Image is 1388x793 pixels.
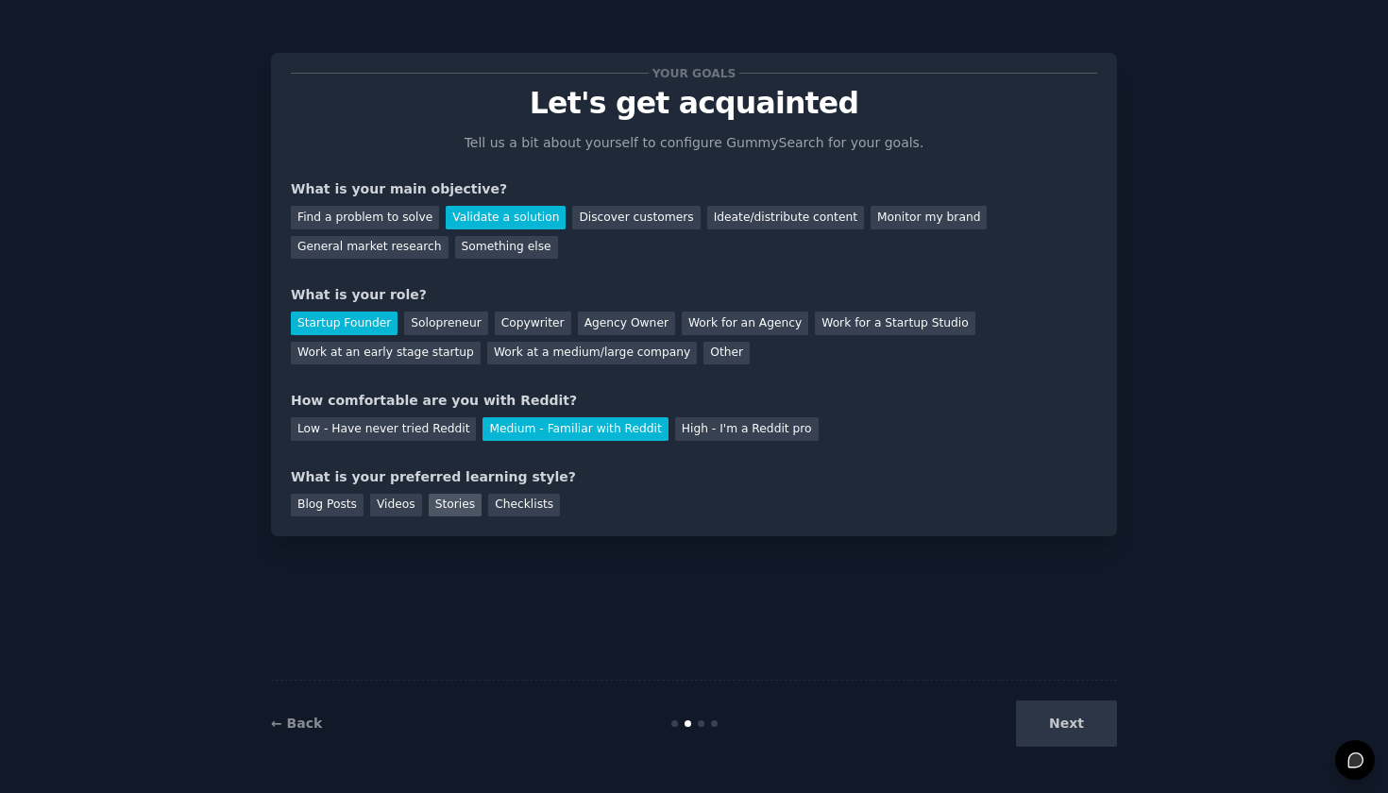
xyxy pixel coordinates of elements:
[707,206,864,229] div: Ideate/distribute content
[446,206,566,229] div: Validate a solution
[455,236,558,260] div: Something else
[871,206,987,229] div: Monitor my brand
[815,312,974,335] div: Work for a Startup Studio
[291,417,476,441] div: Low - Have never tried Reddit
[291,236,449,260] div: General market research
[682,312,808,335] div: Work for an Agency
[404,312,487,335] div: Solopreneur
[495,312,571,335] div: Copywriter
[291,312,398,335] div: Startup Founder
[578,312,675,335] div: Agency Owner
[291,494,364,517] div: Blog Posts
[703,342,750,365] div: Other
[291,285,1097,305] div: What is your role?
[488,494,560,517] div: Checklists
[271,716,322,731] a: ← Back
[456,133,932,153] p: Tell us a bit about yourself to configure GummySearch for your goals.
[370,494,422,517] div: Videos
[675,417,819,441] div: High - I'm a Reddit pro
[482,417,668,441] div: Medium - Familiar with Reddit
[291,87,1097,120] p: Let's get acquainted
[291,342,481,365] div: Work at an early stage startup
[291,206,439,229] div: Find a problem to solve
[291,179,1097,199] div: What is your main objective?
[649,63,739,83] span: Your goals
[572,206,700,229] div: Discover customers
[291,391,1097,411] div: How comfortable are you with Reddit?
[487,342,697,365] div: Work at a medium/large company
[429,494,482,517] div: Stories
[291,467,1097,487] div: What is your preferred learning style?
